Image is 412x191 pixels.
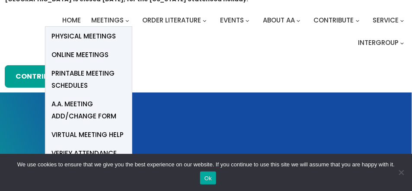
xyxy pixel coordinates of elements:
[220,16,244,25] span: Events
[397,168,406,177] span: No
[45,125,132,144] a: Virtual Meeting Help
[52,147,117,159] span: verify attendance
[263,16,295,25] span: About AA
[45,144,132,162] a: verify attendance
[91,14,124,26] a: Meetings
[220,14,244,26] a: Events
[358,37,399,49] a: Intergroup
[143,16,201,25] span: Order Literature
[400,19,404,22] button: Service submenu
[373,14,399,26] a: Service
[400,41,404,45] button: Intergroup submenu
[52,67,125,92] span: Printable Meeting Schedules
[45,95,132,125] a: A.A. Meeting Add/Change Form
[62,14,81,26] a: Home
[263,14,295,26] a: About AA
[356,19,360,22] button: Contribute submenu
[373,16,399,25] span: Service
[297,19,300,22] button: About AA submenu
[45,27,132,45] a: Physical Meetings
[5,14,408,49] nav: Intergroup
[52,129,124,141] span: Virtual Meeting Help
[52,98,125,122] span: A.A. Meeting Add/Change Form
[358,38,399,47] span: Intergroup
[52,49,109,61] span: Online Meetings
[246,19,249,22] button: Events submenu
[314,14,354,26] a: Contribute
[62,16,81,25] span: Home
[125,19,129,22] button: Meetings submenu
[203,19,207,22] button: Order Literature submenu
[5,65,73,88] a: Contribute
[45,64,132,95] a: Printable Meeting Schedules
[17,160,395,169] span: We use cookies to ensure that we give you the best experience on our website. If you continue to ...
[52,30,116,42] span: Physical Meetings
[200,172,216,185] button: Ok
[45,45,132,64] a: Online Meetings
[91,16,124,25] span: Meetings
[314,16,354,25] span: Contribute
